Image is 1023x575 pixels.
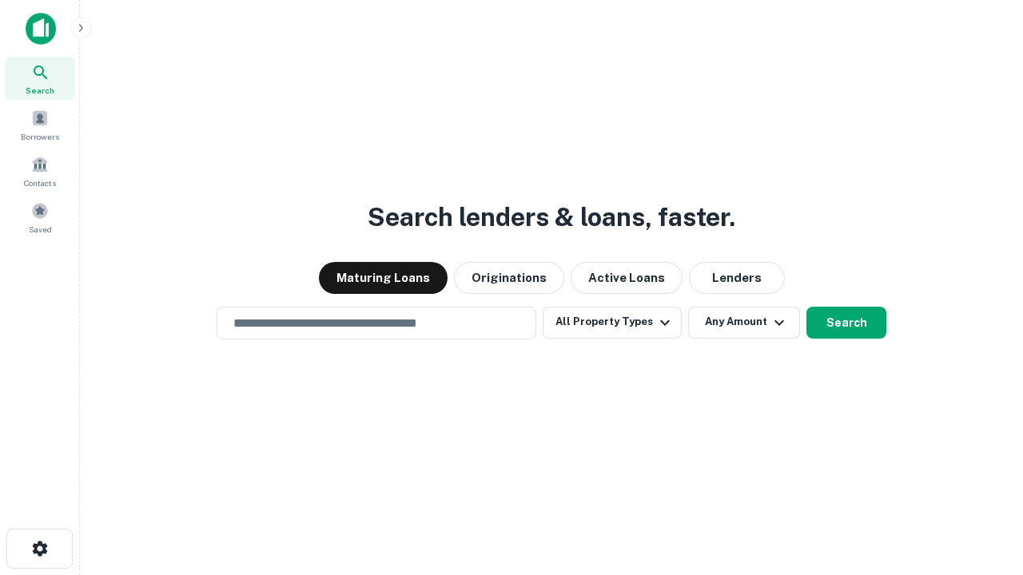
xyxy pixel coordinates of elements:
[5,149,75,192] a: Contacts
[29,223,52,236] span: Saved
[368,198,735,236] h3: Search lenders & loans, faster.
[943,447,1023,524] iframe: Chat Widget
[688,307,800,339] button: Any Amount
[26,13,56,45] img: capitalize-icon.png
[24,176,56,189] span: Contacts
[5,103,75,146] a: Borrowers
[454,262,564,294] button: Originations
[5,196,75,239] a: Saved
[689,262,785,294] button: Lenders
[806,307,886,339] button: Search
[26,84,54,97] span: Search
[543,307,682,339] button: All Property Types
[571,262,683,294] button: Active Loans
[5,57,75,100] a: Search
[21,130,59,143] span: Borrowers
[319,262,448,294] button: Maturing Loans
